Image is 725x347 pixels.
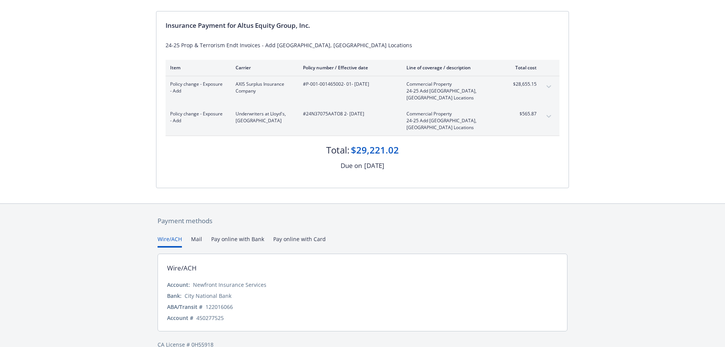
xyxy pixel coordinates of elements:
div: Item [170,64,223,71]
div: Wire/ACH [167,263,197,273]
span: #P-001-001465002- 01 - [DATE] [303,81,394,88]
div: Insurance Payment for Altus Equity Group, Inc. [166,21,559,30]
button: expand content [543,110,555,123]
span: $565.87 [508,110,537,117]
div: Newfront Insurance Services [193,281,266,289]
span: $28,655.15 [508,81,537,88]
span: 24-25 Add [GEOGRAPHIC_DATA], [GEOGRAPHIC_DATA] Locations [406,88,496,101]
div: [DATE] [364,161,384,171]
div: Account: [167,281,190,289]
div: Payment methods [158,216,567,226]
span: AXIS Surplus Insurance Company [236,81,291,94]
div: Bank: [167,292,182,300]
div: 24-25 Prop & Terrorism Endt Invoices - Add [GEOGRAPHIC_DATA], [GEOGRAPHIC_DATA] Locations [166,41,559,49]
div: 122016066 [206,303,233,311]
div: Policy change - Exposure - AddAXIS Surplus Insurance Company#P-001-001465002- 01- [DATE]Commercia... [166,76,559,106]
span: Commercial Property [406,81,496,88]
span: Commercial Property24-25 Add [GEOGRAPHIC_DATA], [GEOGRAPHIC_DATA] Locations [406,81,496,101]
button: Pay online with Card [273,235,326,248]
div: Account # [167,314,193,322]
span: Underwriters at Lloyd's, [GEOGRAPHIC_DATA] [236,110,291,124]
button: Wire/ACH [158,235,182,248]
button: Pay online with Bank [211,235,264,248]
span: Commercial Property [406,110,496,117]
div: City National Bank [185,292,231,300]
span: Commercial Property24-25 Add [GEOGRAPHIC_DATA], [GEOGRAPHIC_DATA] Locations [406,110,496,131]
button: expand content [543,81,555,93]
button: Mail [191,235,202,248]
div: Due on [341,161,362,171]
div: 450277525 [196,314,224,322]
div: Line of coverage / description [406,64,496,71]
div: Policy change - Exposure - AddUnderwriters at Lloyd's, [GEOGRAPHIC_DATA]#24N37075AATO8 2- [DATE]C... [166,106,559,136]
div: ABA/Transit # [167,303,202,311]
span: #24N37075AATO8 2 - [DATE] [303,110,394,117]
span: 24-25 Add [GEOGRAPHIC_DATA], [GEOGRAPHIC_DATA] Locations [406,117,496,131]
div: $29,221.02 [351,144,399,157]
span: Policy change - Exposure - Add [170,110,223,124]
span: Policy change - Exposure - Add [170,81,223,94]
div: Carrier [236,64,291,71]
div: Total cost [508,64,537,71]
div: Total: [326,144,349,157]
div: Policy number / Effective date [303,64,394,71]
